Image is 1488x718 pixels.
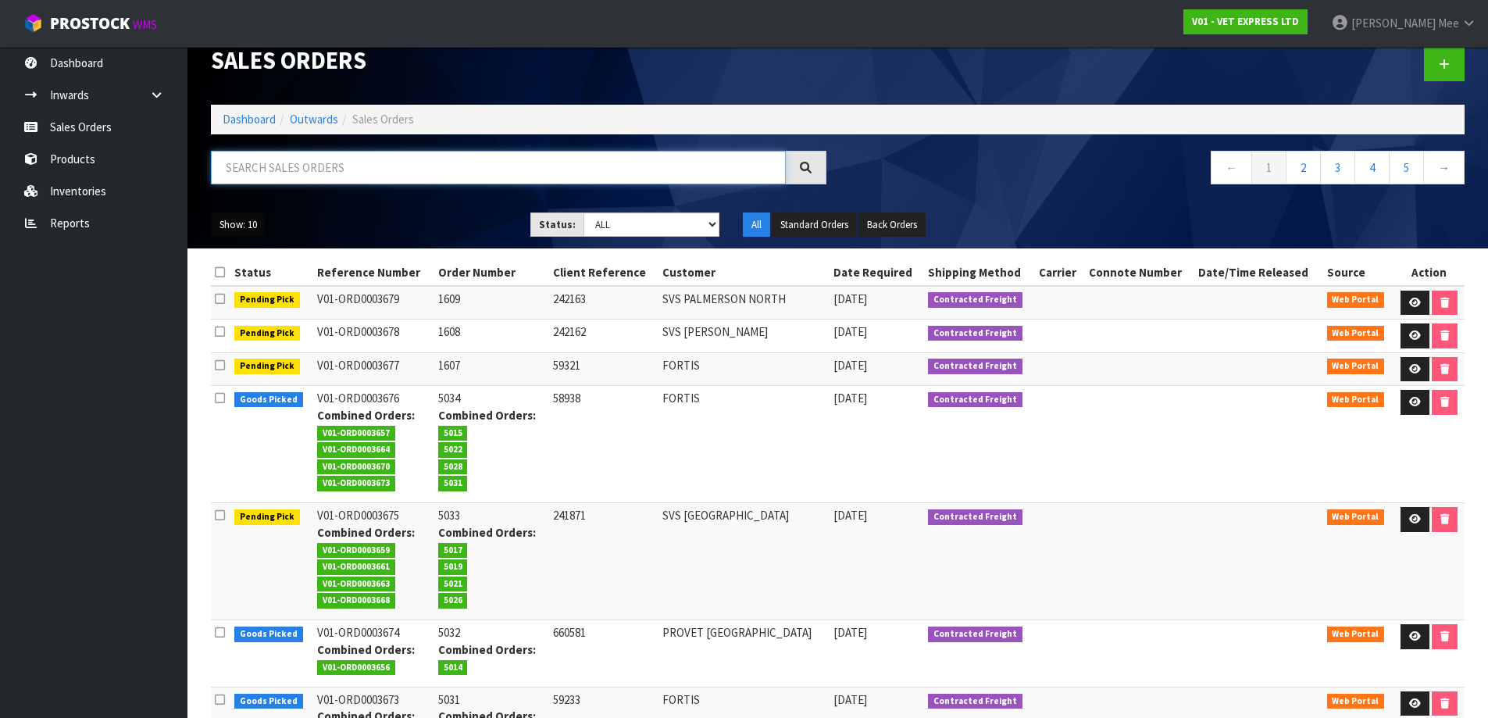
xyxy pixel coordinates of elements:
[438,459,468,475] span: 5028
[438,577,468,592] span: 5021
[928,509,1022,525] span: Contracted Freight
[928,627,1022,642] span: Contracted Freight
[434,286,549,320] td: 1609
[1327,627,1385,642] span: Web Portal
[858,213,926,238] button: Back Orders
[549,286,659,320] td: 242163
[313,503,434,620] td: V01-ORD0003675
[313,386,434,503] td: V01-ORD0003676
[549,503,659,620] td: 241871
[317,543,395,559] span: V01-ORD0003659
[743,213,770,238] button: All
[438,543,468,559] span: 5017
[434,260,549,285] th: Order Number
[313,286,434,320] td: V01-ORD0003679
[438,408,536,423] strong: Combined Orders:
[1423,151,1465,184] a: →
[549,352,659,386] td: 59321
[1194,260,1322,285] th: Date/Time Released
[234,392,303,408] span: Goods Picked
[1394,260,1465,285] th: Action
[1327,392,1385,408] span: Web Portal
[833,391,867,405] span: [DATE]
[434,320,549,353] td: 1608
[549,620,659,688] td: 660581
[234,509,300,525] span: Pending Pick
[928,359,1022,374] span: Contracted Freight
[317,408,415,423] strong: Combined Orders:
[1251,151,1286,184] a: 1
[434,386,549,503] td: 5034
[1211,151,1252,184] a: ←
[1192,15,1299,28] strong: V01 - VET EXPRESS LTD
[658,386,830,503] td: FORTIS
[50,13,130,34] span: ProStock
[223,112,276,127] a: Dashboard
[928,292,1022,308] span: Contracted Freight
[211,213,266,238] button: Show: 10
[438,593,468,609] span: 5026
[924,260,1035,285] th: Shipping Method
[317,459,395,475] span: V01-ORD0003670
[928,392,1022,408] span: Contracted Freight
[438,525,536,540] strong: Combined Orders:
[317,660,395,676] span: V01-ORD0003656
[438,476,468,491] span: 5031
[211,48,826,73] h1: Sales Orders
[658,320,830,353] td: SVS [PERSON_NAME]
[833,692,867,707] span: [DATE]
[1035,260,1084,285] th: Carrier
[850,151,1465,189] nav: Page navigation
[658,503,830,620] td: SVS [GEOGRAPHIC_DATA]
[658,260,830,285] th: Customer
[1438,16,1459,30] span: Mee
[1320,151,1355,184] a: 3
[234,627,303,642] span: Goods Picked
[438,559,468,575] span: 5019
[1085,260,1195,285] th: Connote Number
[1286,151,1321,184] a: 2
[317,426,395,441] span: V01-ORD0003657
[833,625,867,640] span: [DATE]
[833,324,867,339] span: [DATE]
[211,151,786,184] input: Search sales orders
[234,694,303,709] span: Goods Picked
[230,260,313,285] th: Status
[658,352,830,386] td: FORTIS
[772,213,857,238] button: Standard Orders
[1327,292,1385,308] span: Web Portal
[1351,16,1436,30] span: [PERSON_NAME]
[549,386,659,503] td: 58938
[313,352,434,386] td: V01-ORD0003677
[317,476,395,491] span: V01-ORD0003673
[438,442,468,458] span: 5022
[1389,151,1424,184] a: 5
[234,359,300,374] span: Pending Pick
[313,260,434,285] th: Reference Number
[317,642,415,657] strong: Combined Orders:
[1327,326,1385,341] span: Web Portal
[352,112,414,127] span: Sales Orders
[313,620,434,688] td: V01-ORD0003674
[1327,509,1385,525] span: Web Portal
[434,352,549,386] td: 1607
[133,17,157,32] small: WMS
[438,426,468,441] span: 5015
[830,260,924,285] th: Date Required
[549,320,659,353] td: 242162
[1323,260,1394,285] th: Source
[290,112,338,127] a: Outwards
[539,218,576,231] strong: Status:
[658,286,830,320] td: SVS PALMERSON NORTH
[234,326,300,341] span: Pending Pick
[23,13,43,33] img: cube-alt.png
[317,593,395,609] span: V01-ORD0003668
[549,260,659,285] th: Client Reference
[434,503,549,620] td: 5033
[833,358,867,373] span: [DATE]
[1354,151,1390,184] a: 4
[658,620,830,688] td: PROVET [GEOGRAPHIC_DATA]
[234,292,300,308] span: Pending Pick
[438,660,468,676] span: 5014
[317,442,395,458] span: V01-ORD0003664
